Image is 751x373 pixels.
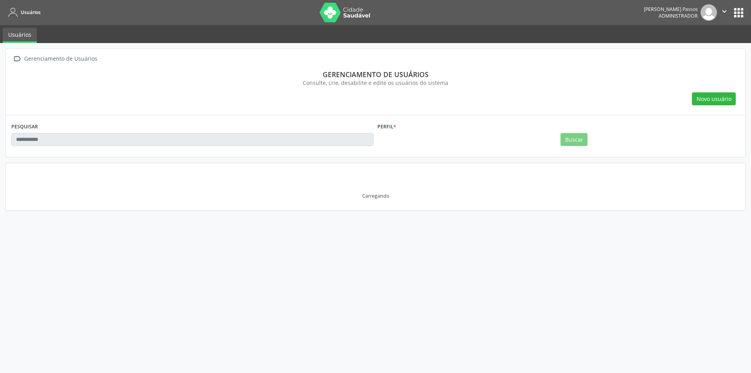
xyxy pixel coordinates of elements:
[697,95,731,103] span: Novo usuário
[377,121,396,133] label: Perfil
[644,6,698,13] div: [PERSON_NAME] Passos
[3,28,37,43] a: Usuários
[732,6,746,20] button: apps
[23,53,99,65] div: Gerenciamento de Usuários
[720,7,729,16] i: 
[701,4,717,21] img: img
[659,13,698,19] span: Administrador
[5,6,41,19] a: Usuários
[17,70,734,79] div: Gerenciamento de usuários
[692,92,736,106] button: Novo usuário
[11,53,99,65] a:  Gerenciamento de Usuários
[717,4,732,21] button: 
[561,133,588,146] button: Buscar
[11,121,38,133] label: PESQUISAR
[17,79,734,87] div: Consulte, crie, desabilite e edite os usuários do sistema
[21,9,41,16] span: Usuários
[11,53,23,65] i: 
[362,193,389,199] div: Carregando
